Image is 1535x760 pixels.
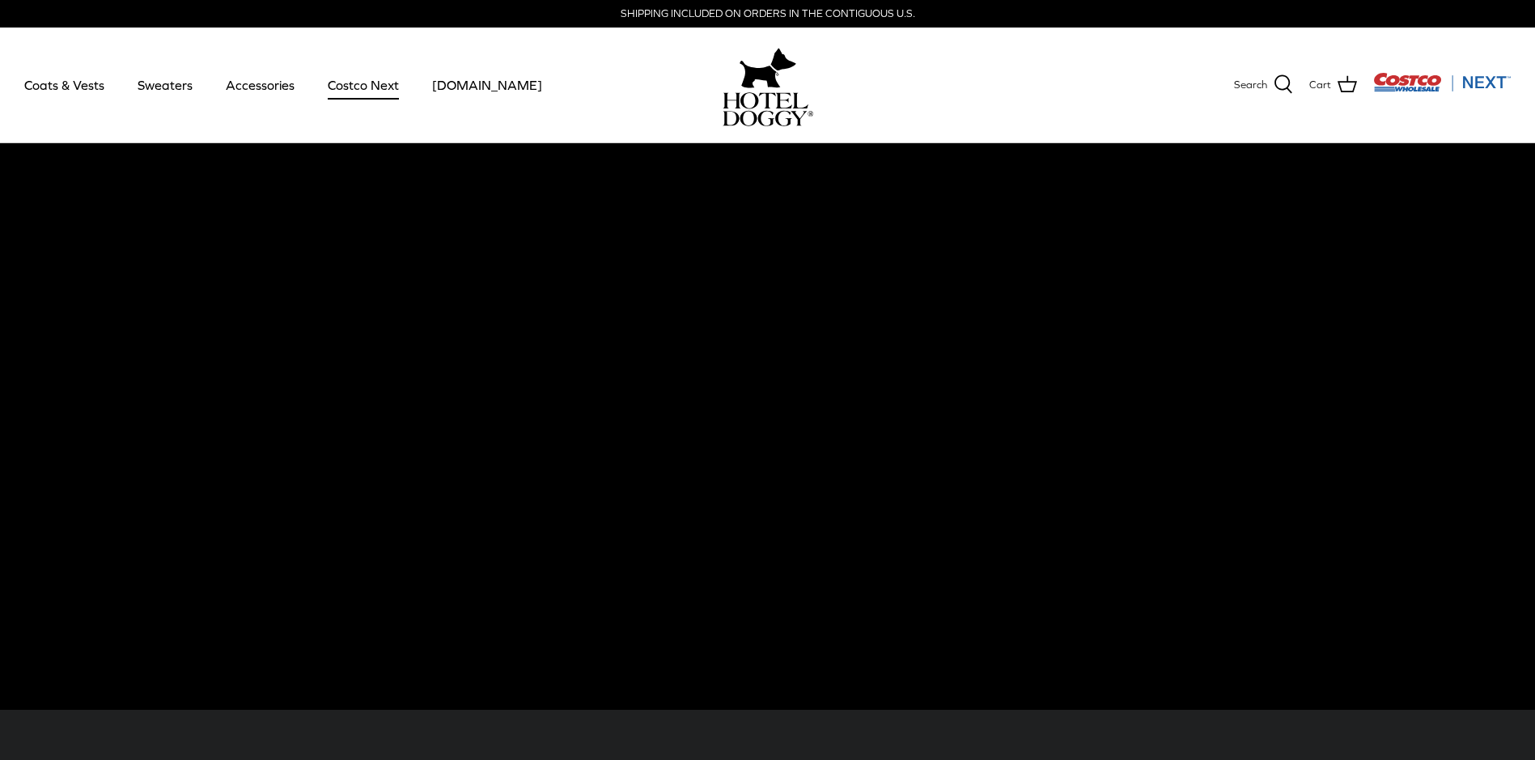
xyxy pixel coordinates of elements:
a: [DOMAIN_NAME] [418,57,557,113]
a: hoteldoggy.com hoteldoggycom [723,44,813,126]
span: Cart [1309,77,1331,94]
a: Search [1234,74,1293,96]
img: hoteldoggycom [723,92,813,126]
span: Search [1234,77,1267,94]
img: hoteldoggy.com [740,44,796,92]
a: Sweaters [123,57,207,113]
a: Coats & Vests [10,57,119,113]
a: Accessories [211,57,309,113]
a: Visit Costco Next [1373,83,1511,95]
a: Cart [1309,74,1357,96]
img: Costco Next [1373,72,1511,92]
a: Costco Next [313,57,413,113]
